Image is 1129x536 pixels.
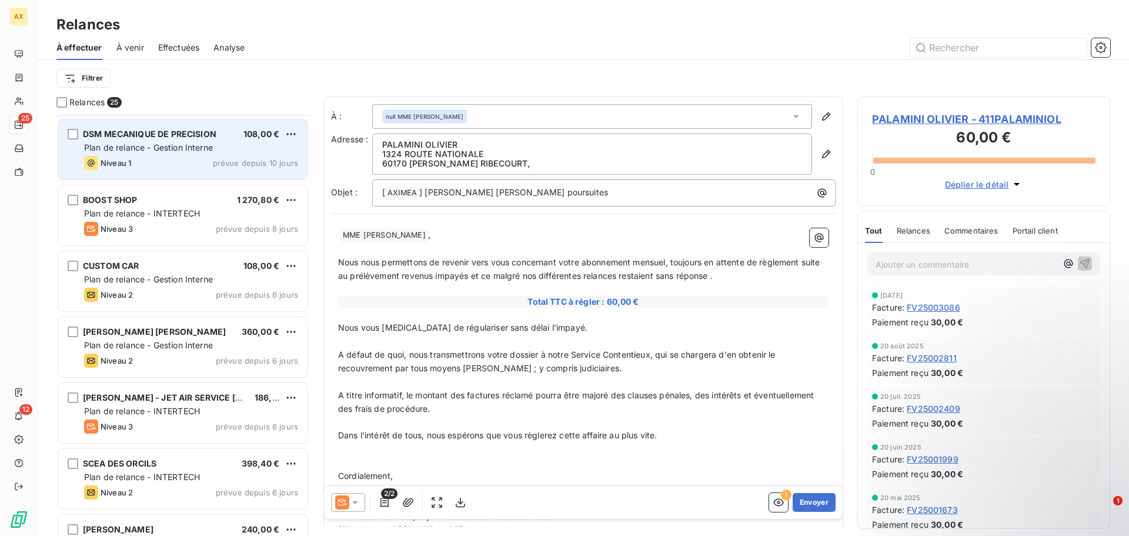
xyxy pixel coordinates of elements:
span: Niveau 2 [101,290,133,299]
span: 360,00 € [242,327,279,337]
span: 20 mai 2025 [880,494,921,501]
span: 30,00 € [931,417,963,430]
span: Paiement reçu [872,518,928,531]
span: Niveau 2 [101,488,133,497]
span: Tout [865,226,883,235]
span: Facture : [872,402,904,415]
span: 1 270,80 € [237,195,280,205]
span: Effectuées [158,42,200,54]
span: A titre informatif, le montant des factures réclamé pourra être majoré des clauses pénales, des i... [338,390,816,414]
span: prévue depuis 6 jours [216,356,298,365]
span: Facture : [872,504,904,516]
span: A toutes fins utiles, ci joint nos coordonnées bancaires : [338,511,561,521]
p: 1324 ROUTE NATIONALE [382,149,802,159]
span: Paiement reçu [872,367,928,379]
span: prévue depuis 6 jours [216,488,298,497]
span: Analyse [213,42,245,54]
span: Paiement reçu [872,417,928,430]
span: PALAMINI OLIVIER - 411PALAMINIOL [872,111,1095,127]
span: Portail client [1013,226,1058,235]
span: Paiement reçu [872,468,928,480]
span: 12 [19,404,32,415]
iframe: Intercom notifications message [894,422,1129,504]
span: Plan de relance - Gestion Interne [84,340,213,350]
span: Objet : [331,187,358,197]
div: AX [9,7,28,26]
span: prévue depuis 6 jours [216,290,298,299]
span: ] [PERSON_NAME] [PERSON_NAME] poursuites [419,187,608,197]
span: BOOST SHOP [83,195,138,205]
span: AXIMEA [386,187,419,200]
span: Plan de relance - Gestion Interne [84,274,213,284]
span: , [428,229,430,239]
span: Dans l’intérêt de tous, nous espérons que vous règlerez cette affaire au plus vite. [338,430,657,440]
h3: 60,00 € [872,127,1095,151]
span: 398,40 € [242,458,279,468]
span: FV25001673 [907,504,958,516]
span: Commentaires [944,226,998,235]
span: Facture : [872,301,904,314]
span: Plan de relance - INTERTECH [84,406,200,416]
span: A défaut de quoi, nous transmettrons votre dossier à notre Service Contentieux, qui se chargera d... [338,349,778,373]
span: 30,00 € [931,367,963,379]
span: Niveau 1 [101,158,131,168]
span: 240,00 € [242,524,279,534]
span: 108,00 € [243,129,279,139]
span: prévue depuis 8 jours [216,224,298,234]
span: [PERSON_NAME] - JET AIR SERVICE [GEOGRAPHIC_DATA] [83,392,319,402]
span: [FINANCIAL_ID] [SWIFT_CODE] [338,524,462,534]
span: Relances [897,226,930,235]
input: Rechercher [910,38,1087,57]
span: Facture : [872,453,904,465]
span: [ [382,187,385,197]
span: FV25002811 [907,352,957,364]
span: Total TTC à régler : 60,00 € [340,296,827,308]
p: PALAMINI OLIVIER [382,140,802,149]
span: Niveau 2 [101,356,133,365]
span: Facture : [872,352,904,364]
span: FV25003086 [907,301,960,314]
button: Envoyer [793,493,836,512]
span: 30,00 € [931,518,963,531]
span: [PERSON_NAME] [83,524,153,534]
span: 20 juin 2025 [880,444,921,451]
button: Filtrer [56,69,111,88]
span: Plan de relance - INTERTECH [84,208,200,218]
span: Plan de relance - Gestion Interne [84,142,213,152]
span: 1 [1113,496,1123,505]
span: 20 août 2025 [880,342,924,349]
span: À effectuer [56,42,102,54]
span: 25 [107,97,121,108]
span: Paiement reçu [872,316,928,328]
iframe: Intercom live chat [1089,496,1117,524]
span: Niveau 3 [101,224,133,234]
p: 60170 [PERSON_NAME] RIBECOURT , [382,159,802,168]
span: DSM MECANIQUE DE PRECISION [83,129,216,139]
span: Niveau 3 [101,422,133,431]
span: Cordialement, [338,471,393,481]
span: 0 [870,167,875,177]
span: prévue depuis 10 jours [213,158,298,168]
span: MME [PERSON_NAME] [341,229,427,242]
div: grid [56,115,309,536]
span: 25 [18,113,32,124]
span: 2/2 [381,488,398,499]
span: SCEA DES ORCILS [83,458,156,468]
span: 20 juil. 2025 [880,393,921,400]
span: CUSTOM CAR [83,261,139,271]
span: Relances [69,96,105,108]
span: Nous nous permettons de revenir vers vous concernant votre abonnement mensuel, toujours en attent... [338,257,823,281]
span: 108,00 € [243,261,279,271]
span: Adresse : [331,134,368,144]
span: 30,00 € [931,316,963,328]
label: À : [331,111,372,122]
span: Le service Recouvrement [338,484,437,494]
span: [PERSON_NAME] [PERSON_NAME] [83,327,226,337]
button: Déplier le détail [941,178,1027,191]
span: prévue depuis 6 jours [216,422,298,431]
span: Nous vous [MEDICAL_DATA] de régulariser sans délai l'impayé. [338,322,587,332]
span: À venir [116,42,144,54]
span: Plan de relance - INTERTECH [84,472,200,482]
span: null MME [PERSON_NAME] [386,112,463,121]
span: [DATE] [880,292,903,299]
